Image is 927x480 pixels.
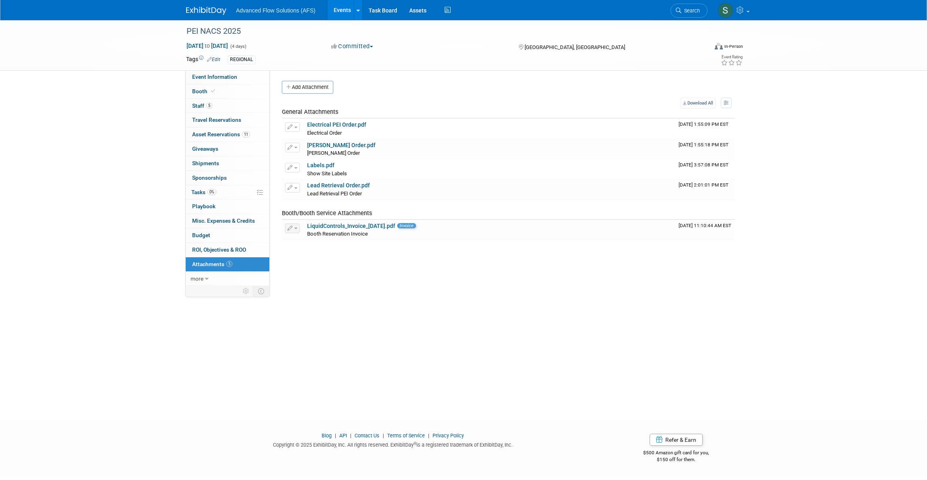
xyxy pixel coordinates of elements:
[192,88,217,94] span: Booth
[282,209,372,217] span: Booth/Booth Service Attachments
[230,44,246,49] span: (4 days)
[307,170,347,176] span: Show Site Labels
[322,433,332,439] a: Blog
[333,433,338,439] span: |
[192,103,212,109] span: Staff
[307,162,334,168] a: Labels.pdf
[186,84,269,98] a: Booth
[679,162,728,168] span: Upload Timestamp
[186,99,269,113] a: Staff5
[186,199,269,213] a: Playbook
[186,214,269,228] a: Misc. Expenses & Credits
[328,42,376,51] button: Committed
[525,44,625,50] span: [GEOGRAPHIC_DATA], [GEOGRAPHIC_DATA]
[192,246,246,253] span: ROI, Objectives & ROO
[387,433,425,439] a: Terms of Service
[355,433,379,439] a: Contact Us
[307,150,360,156] span: [PERSON_NAME] Order
[186,127,269,142] a: Asset Reservations11
[282,108,338,115] span: General Attachments
[675,119,735,139] td: Upload Timestamp
[681,8,700,14] span: Search
[675,179,735,199] td: Upload Timestamp
[191,275,203,282] span: more
[679,142,728,148] span: Upload Timestamp
[192,146,218,152] span: Giveaways
[339,433,347,439] a: API
[307,121,366,128] a: Electrical PEI Order.pdf
[192,217,255,224] span: Misc. Expenses & Credits
[186,228,269,242] a: Budget
[186,272,269,286] a: more
[186,55,220,64] td: Tags
[192,232,210,238] span: Budget
[675,220,735,240] td: Upload Timestamp
[206,103,212,109] span: 5
[186,142,269,156] a: Giveaways
[307,182,370,189] a: Lead Retrieval Order.pdf
[611,456,741,463] div: $150 off for them.
[650,434,703,446] a: Refer & Earn
[192,131,250,137] span: Asset Reservations
[192,160,219,166] span: Shipments
[611,444,741,463] div: $500 Amazon gift card for you,
[307,231,368,237] span: Booth Reservation Invoice
[186,113,269,127] a: Travel Reservations
[307,223,395,229] a: LiquidControls_Invoice_[DATE].pdf
[207,57,220,62] a: Edit
[236,7,316,14] span: Advanced Flow Solutions (AFS)
[414,441,416,446] sup: ®
[191,189,216,195] span: Tasks
[307,191,362,197] span: Lead Retrieval PEI Order
[348,433,353,439] span: |
[715,43,723,49] img: Format-Inperson.png
[679,223,731,228] span: Upload Timestamp
[192,117,241,123] span: Travel Reservations
[186,185,269,199] a: Tasks0%
[679,121,728,127] span: Upload Timestamp
[433,433,464,439] a: Privacy Policy
[186,7,226,15] img: ExhibitDay
[721,55,742,59] div: Event Rating
[253,286,270,296] td: Toggle Event Tabs
[239,286,253,296] td: Personalize Event Tab Strip
[192,74,237,80] span: Event Information
[307,130,342,136] span: Electrical Order
[226,261,232,267] span: 5
[679,182,728,188] span: Upload Timestamp
[192,203,215,209] span: Playbook
[675,159,735,179] td: Upload Timestamp
[186,243,269,257] a: ROI, Objectives & ROO
[671,4,708,18] a: Search
[192,261,232,267] span: Attachments
[228,55,256,64] div: REGIONAL
[186,171,269,185] a: Sponsorships
[660,42,743,54] div: Event Format
[242,131,250,137] span: 11
[186,257,269,271] a: Attachments5
[186,42,228,49] span: [DATE] [DATE]
[724,43,743,49] div: In-Person
[203,43,211,49] span: to
[718,3,733,18] img: Steve McAnally
[675,139,735,159] td: Upload Timestamp
[381,433,386,439] span: |
[192,174,227,181] span: Sponsorships
[186,439,599,449] div: Copyright © 2025 ExhibitDay, Inc. All rights reserved. ExhibitDay is a registered trademark of Ex...
[211,89,215,93] i: Booth reservation complete
[207,189,216,195] span: 0%
[397,223,416,228] span: Invoice
[282,81,333,94] button: Add Attachment
[186,70,269,84] a: Event Information
[426,433,431,439] span: |
[307,142,375,148] a: [PERSON_NAME] Order.pdf
[186,156,269,170] a: Shipments
[184,24,695,39] div: PEI NACS 2025
[681,98,716,109] a: Download All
